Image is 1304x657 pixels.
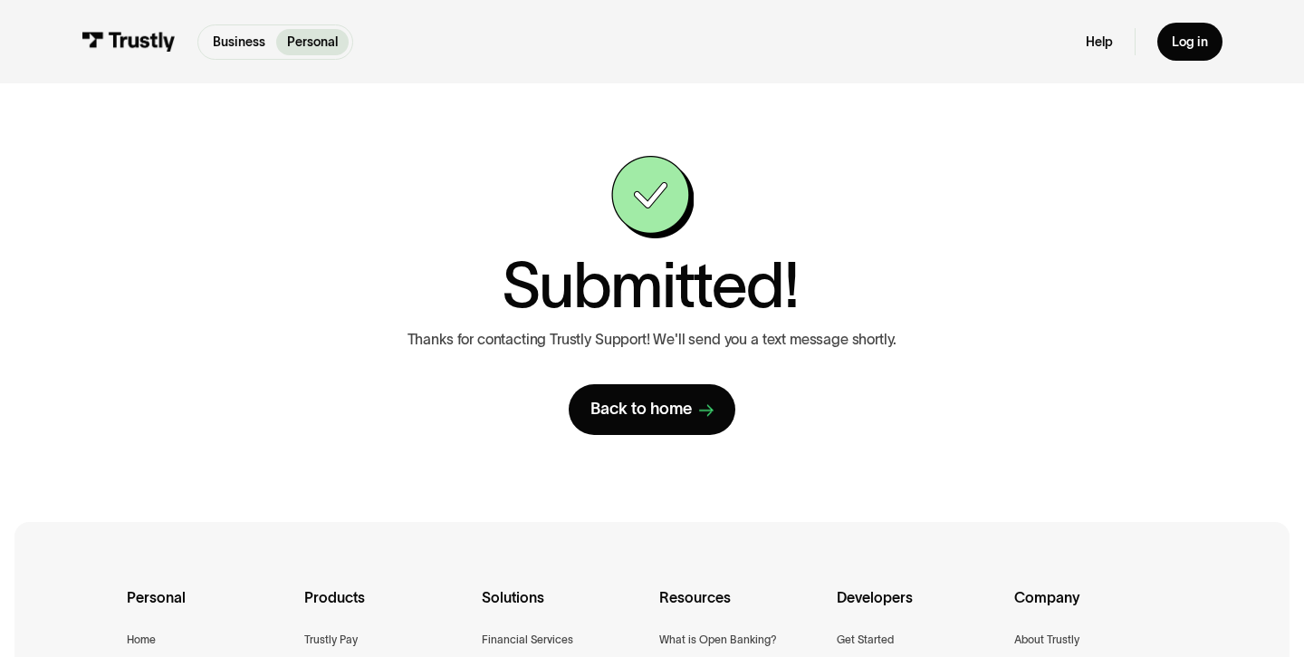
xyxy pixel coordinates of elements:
div: Back to home [590,399,692,420]
p: Personal [287,33,338,52]
div: Log in [1172,34,1208,50]
p: Thanks for contacting Trustly Support! We'll send you a text message shortly. [407,331,897,348]
div: Personal [127,585,290,631]
a: About Trustly [1014,631,1079,650]
div: Resources [659,585,822,631]
a: Get Started [837,631,894,650]
a: Personal [276,29,349,55]
div: Products [304,585,467,631]
a: Financial Services [482,631,573,650]
p: Business [213,33,265,52]
a: Business [202,29,276,55]
a: Home [127,631,156,650]
div: Company [1014,585,1177,631]
a: Log in [1157,23,1222,61]
h1: Submitted! [502,253,798,316]
div: Solutions [482,585,645,631]
a: What is Open Banking? [659,631,777,650]
a: Back to home [569,384,735,434]
img: Trustly Logo [81,32,176,52]
a: Help [1086,34,1113,50]
a: Trustly Pay [304,631,358,650]
div: Developers [837,585,1000,631]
